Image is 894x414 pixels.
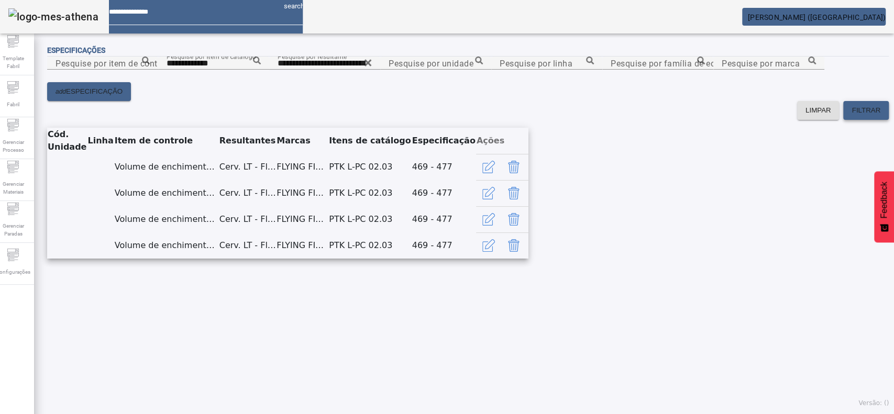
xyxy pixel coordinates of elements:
td: PTK L-PC 02.03 [328,180,411,206]
input: Number [500,57,594,70]
mat-label: Pesquise por família de equipamento [611,58,758,68]
span: Feedback [879,182,889,218]
span: FILTRAR [852,105,880,116]
span: ESPECIFICAÇÃO [66,86,123,97]
td: PTK L-PC 02.03 [328,232,411,259]
th: Resultantes [219,128,276,154]
td: Cerv. LT - Flying Fish 473mL [219,180,276,206]
button: Feedback - Mostrar pesquisa [874,171,894,242]
th: Marcas [276,128,328,154]
th: Cód. Unidade [47,128,87,154]
td: FLYING FISH PRESSED LEMON [276,232,328,259]
span: Versão: () [858,399,889,407]
td: 469 - 477 [412,232,476,259]
td: 469 - 477 [412,206,476,232]
input: Number [722,57,816,70]
mat-label: Pesquise por linha [500,58,572,68]
td: Cerv. LT - Flying Fish 473mL [219,206,276,232]
mat-label: Pesquise por resultante [278,52,347,60]
td: Volume de enchimento - Válvula 02 - [DOMAIN_NAME] [114,180,219,206]
td: Volume de enchimento - Válvula 01 - [DOMAIN_NAME] [114,154,219,180]
th: Itens de catálogo [328,128,411,154]
input: Number [167,57,261,70]
td: 469 - 477 [412,180,476,206]
th: Linha [87,128,114,154]
input: Number [611,57,705,70]
input: Number [389,57,483,70]
mat-label: Pesquise por item de catálogo [167,52,256,60]
mat-label: Pesquise por marca [722,58,800,68]
td: Cerv. LT - Flying Fish 473mL [219,154,276,180]
td: Cerv. LT - Flying Fish 473mL [219,232,276,259]
button: FILTRAR [843,101,889,120]
td: PTK L-PC 02.03 [328,154,411,180]
th: Item de controle [114,128,219,154]
mat-label: Pesquise por item de controle [56,58,172,68]
button: Delete [501,207,526,232]
td: 469 - 477 [412,154,476,180]
span: LIMPAR [805,105,831,116]
input: Number [278,57,372,70]
button: Delete [501,154,526,180]
td: FLYING FISH PRESSED LEMON [276,206,328,232]
button: Delete [501,233,526,258]
td: FLYING FISH PRESSED LEMON [276,154,328,180]
button: LIMPAR [797,101,840,120]
td: FLYING FISH PRESSED LEMON [276,180,328,206]
td: Volume de enchimento - Válvula 04 - [DOMAIN_NAME] [114,232,219,259]
span: Fabril [4,97,23,111]
button: addESPECIFICAÇÃO [47,82,131,101]
span: [PERSON_NAME] ([GEOGRAPHIC_DATA]) [748,13,886,21]
th: Ações [476,128,528,154]
img: logo-mes-athena [8,8,98,25]
mat-label: Pesquise por unidade [389,58,473,68]
input: Number [56,57,150,70]
td: PTK L-PC 02.03 [328,206,411,232]
td: Volume de enchimento - Válvula 03 - [DOMAIN_NAME] [114,206,219,232]
th: Especificação [412,128,476,154]
button: Delete [501,181,526,206]
span: Especificações [47,46,105,54]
